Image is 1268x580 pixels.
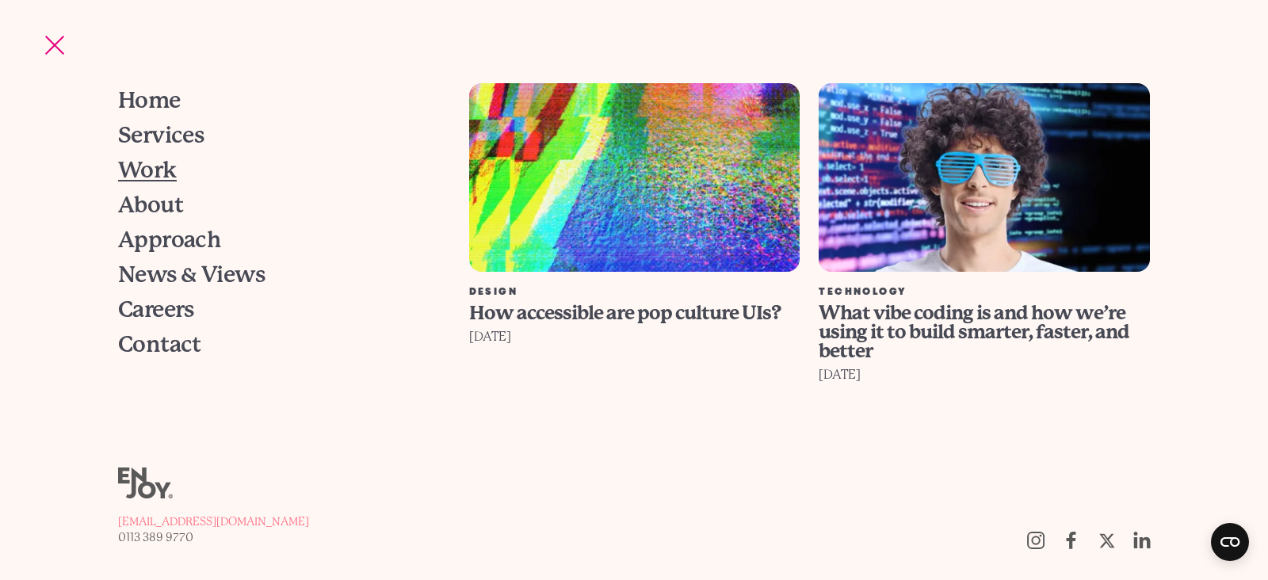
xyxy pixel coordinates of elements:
span: Services [118,124,204,147]
span: What vibe coding is and how we’re using it to build smarter, faster, and better [819,302,1129,362]
a: About [118,188,428,223]
button: Site navigation [38,29,71,62]
span: Careers [118,299,194,321]
div: [DATE] [819,364,1150,386]
span: 0113 389 9770 [118,531,193,544]
a: Approach [118,223,428,258]
a: Home [118,83,428,118]
a: [EMAIL_ADDRESS][DOMAIN_NAME] [118,513,309,529]
a: https://uk.linkedin.com/company/enjoy-digital [1125,523,1160,558]
a: 0113 389 9770 [118,529,309,545]
a: Services [118,118,428,153]
a: Follow us on Twitter [1089,523,1125,558]
a: What vibe coding is and how we’re using it to build smarter, faster, and better Technology What v... [809,83,1159,468]
a: Follow us on Instagram [1018,523,1053,558]
span: Approach [118,229,221,251]
div: [DATE] [469,326,800,348]
a: Contact [118,327,428,362]
a: Follow us on Facebook [1053,523,1089,558]
span: How accessible are pop culture UIs? [469,302,781,324]
a: Careers [118,292,428,327]
span: Home [118,90,181,112]
span: Contact [118,334,201,356]
img: What vibe coding is and how we’re using it to build smarter, faster, and better [819,83,1150,272]
a: News & Views [118,258,428,292]
span: About [118,194,183,216]
span: News & Views [118,264,265,286]
a: Work [118,153,428,188]
div: Design [469,288,800,297]
button: Open CMP widget [1211,523,1249,561]
span: [EMAIL_ADDRESS][DOMAIN_NAME] [118,515,309,528]
span: Work [118,159,177,181]
a: How accessible are pop culture UIs? Design How accessible are pop culture UIs? [DATE] [460,83,810,468]
div: Technology [819,288,1150,297]
img: How accessible are pop culture UIs? [469,83,800,272]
